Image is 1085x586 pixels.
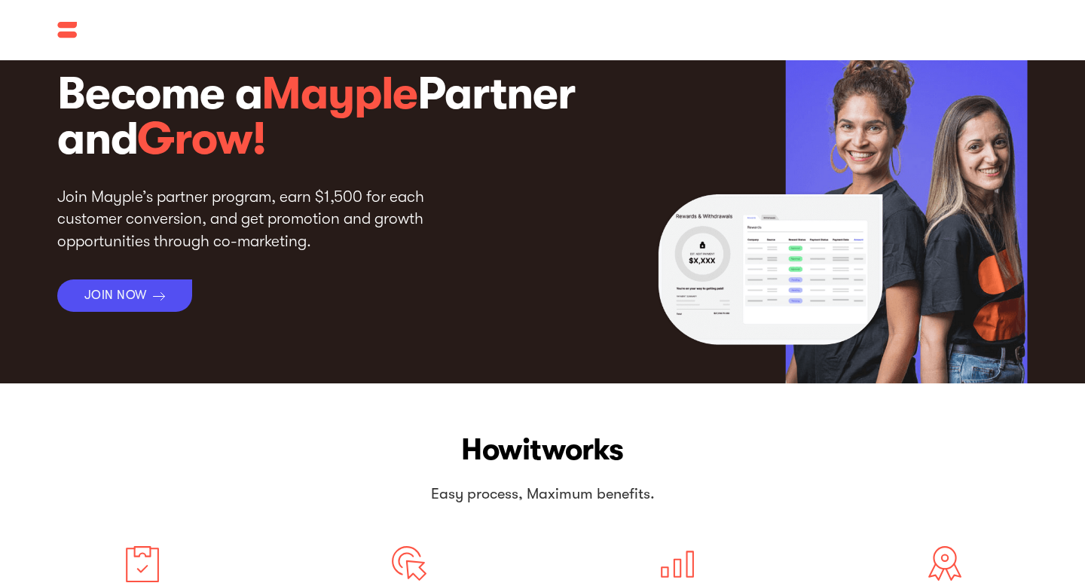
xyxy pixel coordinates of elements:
p: Join Mayple’s partner program, earn $1,500 for each customer conversion, and get promotion and gr... [57,186,449,252]
img: Find a match [390,545,428,582]
h2: How works [27,429,1058,471]
img: Grow your business [658,545,695,582]
img: Create your marketing brief. [123,545,160,582]
span: Grow! [137,113,265,165]
img: Grow your business [925,545,963,582]
img: mayple logo [57,16,185,44]
a: JOIN NOW [57,279,192,312]
span: Mayple [261,68,417,120]
h1: Become a Partner and [57,72,618,162]
span: it [522,432,541,467]
p: Easy process, Maximum benefits. [260,483,825,505]
div: JOIN NOW [84,288,147,303]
